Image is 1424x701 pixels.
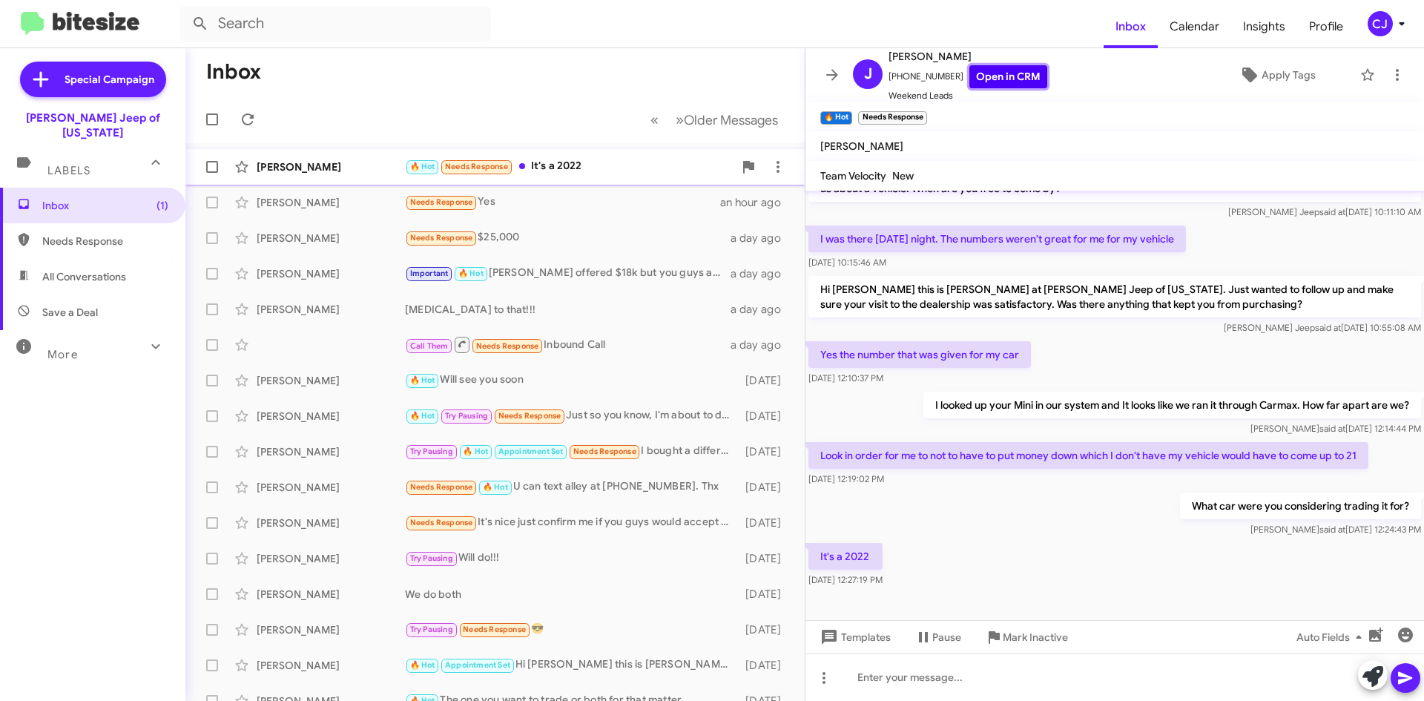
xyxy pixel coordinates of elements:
span: [DATE] 12:19:02 PM [808,473,884,484]
p: Hi [PERSON_NAME] this is [PERSON_NAME] at [PERSON_NAME] Jeep of [US_STATE]. Just wanted to follow... [808,276,1421,317]
span: Inbox [42,198,168,213]
span: Needs Response [476,341,539,351]
span: Auto Fields [1296,624,1368,651]
span: said at [1315,322,1341,333]
span: Pause [932,624,961,651]
div: I bought a different vehicle I bought a brand new suv for what you wanted for the used compass [405,443,738,460]
div: We do both [405,587,738,602]
div: [PERSON_NAME] [257,516,405,530]
span: « [650,111,659,129]
div: a day ago [731,231,793,246]
div: U can text alley at [PHONE_NUMBER]. Thx [405,478,738,496]
p: What car were you considering trading it for? [1180,493,1421,519]
div: [PERSON_NAME] [257,266,405,281]
span: Needs Response [410,233,473,243]
a: Special Campaign [20,62,166,97]
span: [PERSON_NAME] [820,139,903,153]
button: Templates [805,624,903,651]
span: New [892,169,914,182]
h1: Inbox [206,60,261,84]
div: Will see you soon [405,372,738,389]
span: Try Pausing [445,411,488,421]
span: Needs Response [498,411,561,421]
div: [DATE] [738,480,793,495]
span: Appointment Set [445,660,510,670]
span: Needs Response [445,162,508,171]
span: 🔥 Hot [410,660,435,670]
div: [MEDICAL_DATA] to that!!! [405,302,731,317]
div: [PERSON_NAME] [257,159,405,174]
div: [DATE] [738,516,793,530]
span: 🔥 Hot [483,482,508,492]
div: $25,000 [405,229,731,246]
button: Mark Inactive [973,624,1080,651]
span: [DATE] 10:15:46 AM [808,257,886,268]
a: Open in CRM [969,65,1047,88]
span: Try Pausing [410,625,453,634]
span: [PERSON_NAME] [DATE] 12:24:43 PM [1250,524,1421,535]
button: Previous [642,105,667,135]
span: 🔥 Hot [458,269,484,278]
div: [PERSON_NAME] [257,409,405,424]
span: Try Pausing [410,447,453,456]
nav: Page navigation example [642,105,787,135]
span: said at [1319,206,1345,217]
div: [DATE] [738,587,793,602]
div: Yes [405,194,720,211]
div: [DATE] [738,373,793,388]
span: [PERSON_NAME] Jeep [DATE] 10:55:08 AM [1224,322,1421,333]
span: Needs Response [573,447,636,456]
div: an hour ago [720,195,793,210]
span: 🔥 Hot [410,411,435,421]
span: Call Them [410,341,449,351]
div: [PERSON_NAME] [257,551,405,566]
div: [DATE] [738,551,793,566]
span: [DATE] 12:10:37 PM [808,372,883,384]
span: Save a Deal [42,305,98,320]
span: Important [410,269,449,278]
span: Needs Response [410,197,473,207]
span: said at [1319,524,1345,535]
div: [PERSON_NAME] [257,658,405,673]
span: Team Velocity [820,169,886,182]
p: Look in order for me to not to have to put money down which I don't have my vehicle would have to... [808,442,1368,469]
span: All Conversations [42,269,126,284]
p: I was there [DATE] night. The numbers weren't great for me for my vehicle [808,226,1186,252]
div: It's a 2022 [405,158,734,175]
span: » [676,111,684,129]
input: Search [179,6,491,42]
span: 🔥 Hot [410,162,435,171]
span: Apply Tags [1262,62,1316,88]
a: Insights [1231,5,1297,48]
div: a day ago [731,266,793,281]
p: It's a 2022 [808,543,883,570]
small: 🔥 Hot [820,111,852,125]
span: 🔥 Hot [410,375,435,385]
span: [PERSON_NAME] [DATE] 12:14:44 PM [1250,423,1421,434]
button: Auto Fields [1285,624,1379,651]
span: Special Campaign [65,72,154,87]
div: Inbound Call [405,335,731,354]
span: said at [1319,423,1345,434]
span: [PERSON_NAME] Jeep [DATE] 10:11:10 AM [1228,206,1421,217]
div: [DATE] [738,658,793,673]
a: Inbox [1104,5,1158,48]
div: CJ [1368,11,1393,36]
div: [PERSON_NAME] [257,480,405,495]
div: [DATE] [738,622,793,637]
div: [PERSON_NAME] [257,231,405,246]
a: Calendar [1158,5,1231,48]
a: Profile [1297,5,1355,48]
div: Will do!!! [405,550,738,567]
span: Try Pausing [410,553,453,563]
span: Templates [817,624,891,651]
div: [DATE] [738,409,793,424]
span: 🔥 Hot [463,447,488,456]
span: Needs Response [410,482,473,492]
span: More [47,348,78,361]
span: [DATE] 12:27:19 PM [808,574,883,585]
button: Next [667,105,787,135]
p: I looked up your Mini in our system and It looks like we ran it through Carmax. How far apart are... [923,392,1421,418]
